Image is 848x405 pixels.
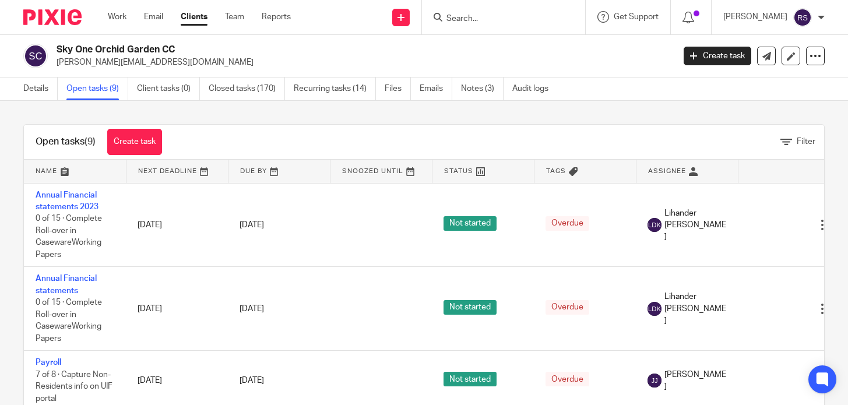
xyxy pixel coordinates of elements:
span: Status [444,168,473,174]
a: Open tasks (9) [66,78,128,100]
td: [DATE] [126,183,228,267]
a: Work [108,11,126,23]
img: svg%3E [648,218,661,232]
span: (9) [85,137,96,146]
span: 0 of 15 · Complete Roll-over in CasewareWorking Papers [36,298,102,343]
span: [DATE] [240,221,264,229]
span: [DATE] [240,305,264,313]
a: Create task [107,129,162,155]
a: Reports [262,11,291,23]
input: Search [445,14,550,24]
span: Not started [444,372,497,386]
img: Pixie [23,9,82,25]
span: Get Support [614,13,659,21]
a: Files [385,78,411,100]
a: Annual Financial statements [36,274,97,294]
a: Annual Financial statements 2023 [36,191,98,211]
a: Payroll [36,358,61,367]
h1: Open tasks [36,136,96,148]
span: Not started [444,216,497,231]
p: [PERSON_NAME] [723,11,787,23]
span: [PERSON_NAME] [664,369,726,393]
span: Overdue [546,300,589,315]
a: Closed tasks (170) [209,78,285,100]
img: svg%3E [648,374,661,388]
a: Emails [420,78,452,100]
h2: Sky One Orchid Garden CC [57,44,544,56]
span: 0 of 15 · Complete Roll-over in CasewareWorking Papers [36,214,102,259]
span: Overdue [546,372,589,386]
span: Overdue [546,216,589,231]
img: svg%3E [23,44,48,68]
a: Recurring tasks (14) [294,78,376,100]
p: [PERSON_NAME][EMAIL_ADDRESS][DOMAIN_NAME] [57,57,666,68]
img: svg%3E [793,8,812,27]
span: Filter [797,138,815,146]
span: 7 of 8 · Capture Non-Residents info on UIF portal [36,371,112,403]
a: Client tasks (0) [137,78,200,100]
a: Details [23,78,58,100]
a: Create task [684,47,751,65]
a: Notes (3) [461,78,504,100]
span: Lihander [PERSON_NAME] [664,291,726,326]
a: Team [225,11,244,23]
span: [DATE] [240,376,264,385]
span: Not started [444,300,497,315]
span: Tags [546,168,566,174]
a: Email [144,11,163,23]
span: Lihander [PERSON_NAME] [664,207,726,243]
a: Clients [181,11,207,23]
span: Snoozed Until [342,168,403,174]
a: Audit logs [512,78,557,100]
td: [DATE] [126,267,228,351]
img: svg%3E [648,302,661,316]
